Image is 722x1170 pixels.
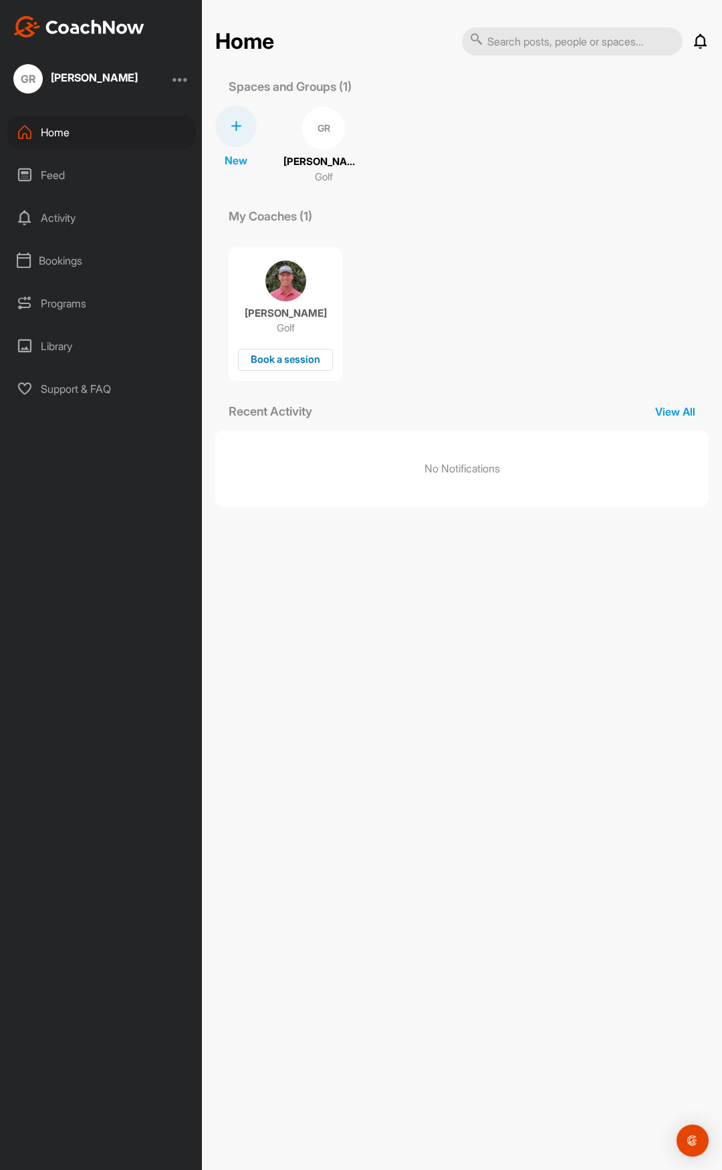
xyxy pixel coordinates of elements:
div: Programs [7,287,196,320]
img: CoachNow [13,16,144,37]
p: Golf [315,170,333,185]
div: Support & FAQ [7,372,196,406]
div: Open Intercom Messenger [677,1125,709,1157]
div: Feed [7,158,196,192]
div: Book a session [238,349,333,371]
p: [PERSON_NAME] [245,307,327,320]
div: Activity [7,201,196,235]
div: GR [302,107,345,150]
h2: Home [215,29,274,55]
input: Search posts, people or spaces... [462,27,683,55]
p: My Coaches (1) [215,207,326,225]
p: No Notifications [425,460,500,476]
div: [PERSON_NAME] [51,72,138,83]
div: Home [7,116,196,149]
p: [PERSON_NAME] [283,154,364,170]
p: Golf [277,321,295,335]
a: GR[PERSON_NAME]Golf [283,106,364,186]
p: View All [642,404,709,420]
div: Bookings [7,244,196,277]
div: Library [7,329,196,363]
p: Recent Activity [215,402,326,420]
div: GR [13,64,43,94]
p: Spaces and Groups (1) [215,78,365,96]
img: coach avatar [265,261,306,301]
p: New [225,152,247,168]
